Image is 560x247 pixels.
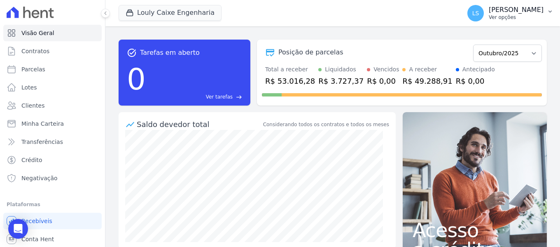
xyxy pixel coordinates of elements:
[265,65,315,74] div: Total a receber
[3,170,102,186] a: Negativação
[3,115,102,132] a: Minha Carteira
[462,65,495,74] div: Antecipado
[127,48,137,58] span: task_alt
[21,120,64,128] span: Minha Carteira
[373,65,399,74] div: Vencidos
[489,14,544,21] p: Ver opções
[21,47,49,55] span: Contratos
[3,152,102,168] a: Crédito
[3,61,102,78] a: Parcelas
[461,2,560,25] button: LS [PERSON_NAME] Ver opções
[278,47,343,57] div: Posição de parcelas
[489,6,544,14] p: [PERSON_NAME]
[3,213,102,229] a: Recebíveis
[3,43,102,59] a: Contratos
[21,29,54,37] span: Visão Geral
[265,75,315,87] div: R$ 53.016,28
[21,101,44,110] span: Clientes
[263,121,389,128] div: Considerando todos os contratos e todos os meses
[8,219,28,239] div: Open Intercom Messenger
[127,58,146,101] div: 0
[140,48,200,58] span: Tarefas em aberto
[137,119,261,130] div: Saldo devedor total
[21,217,52,225] span: Recebíveis
[3,97,102,114] a: Clientes
[236,94,242,100] span: east
[3,134,102,150] a: Transferências
[456,75,495,87] div: R$ 0,00
[409,65,437,74] div: A receber
[21,138,63,146] span: Transferências
[206,93,233,101] span: Ver tarefas
[119,5,222,21] button: Louly Caixe Engenharia
[318,75,364,87] div: R$ 3.727,37
[21,83,37,92] span: Lotes
[3,25,102,41] a: Visão Geral
[149,93,242,101] a: Ver tarefas east
[21,235,54,243] span: Conta Hent
[7,200,98,209] div: Plataformas
[402,75,452,87] div: R$ 49.288,91
[325,65,356,74] div: Liquidados
[21,65,45,73] span: Parcelas
[367,75,399,87] div: R$ 0,00
[21,156,42,164] span: Crédito
[472,10,479,16] span: LS
[413,220,537,240] span: Acesso
[21,174,58,182] span: Negativação
[3,79,102,96] a: Lotes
